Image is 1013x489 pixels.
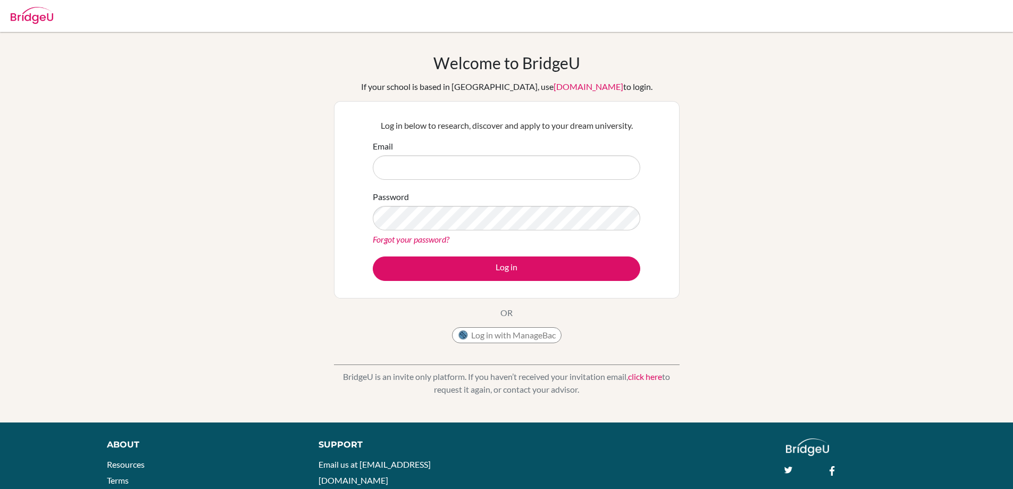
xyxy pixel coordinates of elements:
label: Password [373,190,409,203]
a: click here [628,371,662,382]
p: OR [500,306,513,319]
img: logo_white@2x-f4f0deed5e89b7ecb1c2cc34c3e3d731f90f0f143d5ea2071677605dd97b5244.png [786,438,829,456]
div: If your school is based in [GEOGRAPHIC_DATA], use to login. [361,80,652,93]
a: Resources [107,459,145,469]
div: Support [319,438,494,451]
img: Bridge-U [11,7,53,24]
button: Log in with ManageBac [452,327,562,343]
a: Forgot your password? [373,234,449,244]
a: Email us at [EMAIL_ADDRESS][DOMAIN_NAME] [319,459,431,485]
div: About [107,438,295,451]
p: Log in below to research, discover and apply to your dream university. [373,119,640,132]
label: Email [373,140,393,153]
a: Terms [107,475,129,485]
h1: Welcome to BridgeU [433,53,580,72]
a: [DOMAIN_NAME] [554,81,623,92]
p: BridgeU is an invite only platform. If you haven’t received your invitation email, to request it ... [334,370,680,396]
button: Log in [373,256,640,281]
